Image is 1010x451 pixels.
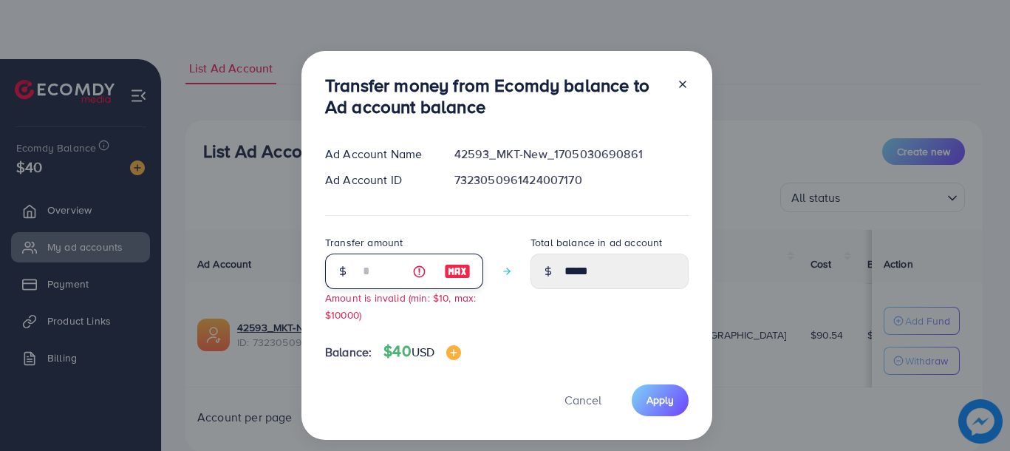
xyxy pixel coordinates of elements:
[325,344,372,361] span: Balance:
[443,146,700,163] div: 42593_MKT-New_1705030690861
[313,172,443,189] div: Ad Account ID
[325,291,476,322] small: Amount is invalid (min: $10, max: $10000)
[313,146,443,163] div: Ad Account Name
[446,345,461,360] img: image
[646,393,674,407] span: Apply
[444,262,471,280] img: image
[564,392,601,408] span: Cancel
[325,75,665,118] h3: Transfer money from Ecomdy balance to Ad account balance
[530,235,662,250] label: Total balance in ad account
[546,384,620,416] button: Cancel
[325,235,403,250] label: Transfer amount
[632,384,689,416] button: Apply
[383,342,461,361] h4: $40
[443,172,700,189] div: 7323050961424007170
[412,344,434,360] span: USD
